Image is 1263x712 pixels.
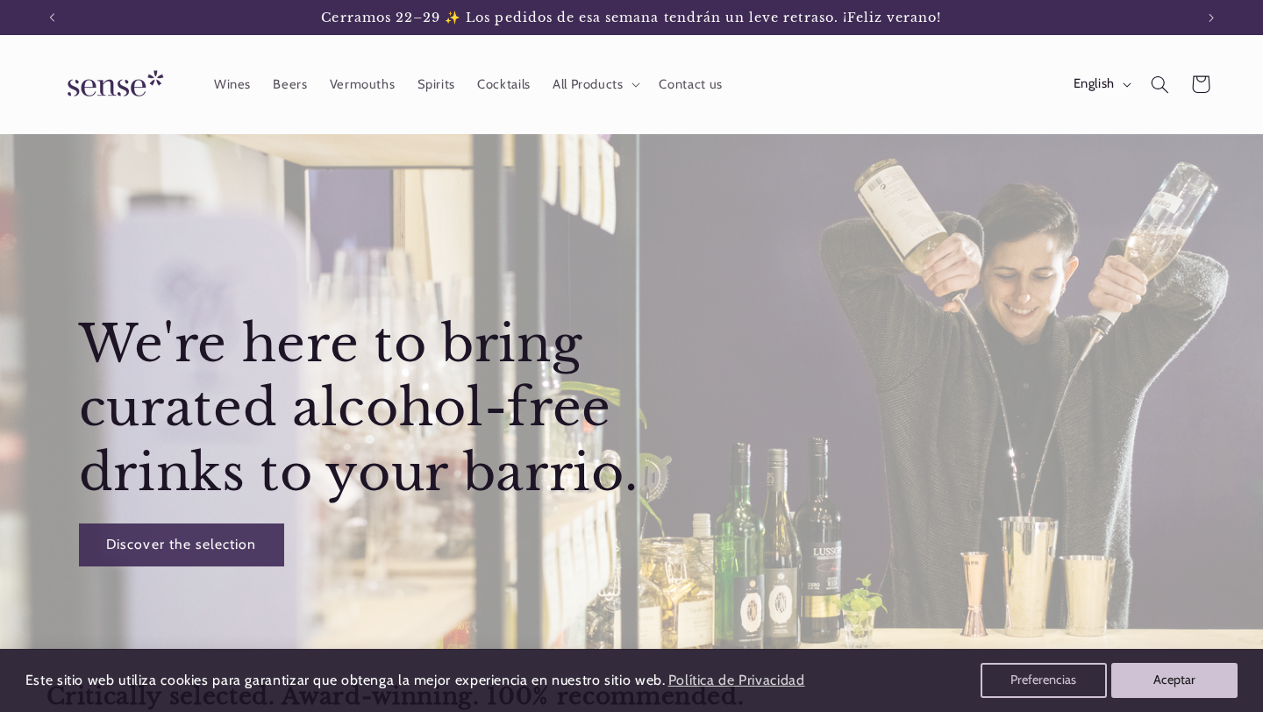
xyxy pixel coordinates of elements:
a: Spirits [406,65,467,103]
button: Preferencias [981,663,1107,698]
a: Contact us [648,65,734,103]
span: English [1074,75,1115,94]
a: Wines [203,65,261,103]
h2: We're here to bring curated alcohol-free drinks to your barrio. [78,311,640,505]
span: Cerramos 22–29 ✨ Los pedidos de esa semana tendrán un leve retraso. ¡Feliz verano! [321,10,941,25]
span: Vermouths [330,76,396,93]
span: Cocktails [477,76,531,93]
span: Contact us [659,76,722,93]
summary: All Products [541,65,648,103]
span: Wines [214,76,251,93]
a: Cocktails [467,65,542,103]
a: Vermouths [318,65,406,103]
span: All Products [553,76,624,93]
button: Aceptar [1111,663,1238,698]
a: Beers [262,65,318,103]
a: Sense [39,53,185,117]
img: Sense [46,60,178,110]
span: Este sitio web utiliza cookies para garantizar que obtenga la mejor experiencia en nuestro sitio ... [25,672,666,688]
a: Política de Privacidad (opens in a new tab) [665,666,807,696]
a: Discover the selection [78,523,283,566]
button: English [1062,67,1139,102]
summary: Search [1139,64,1180,104]
span: Spirits [417,76,455,93]
span: Beers [273,76,307,93]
